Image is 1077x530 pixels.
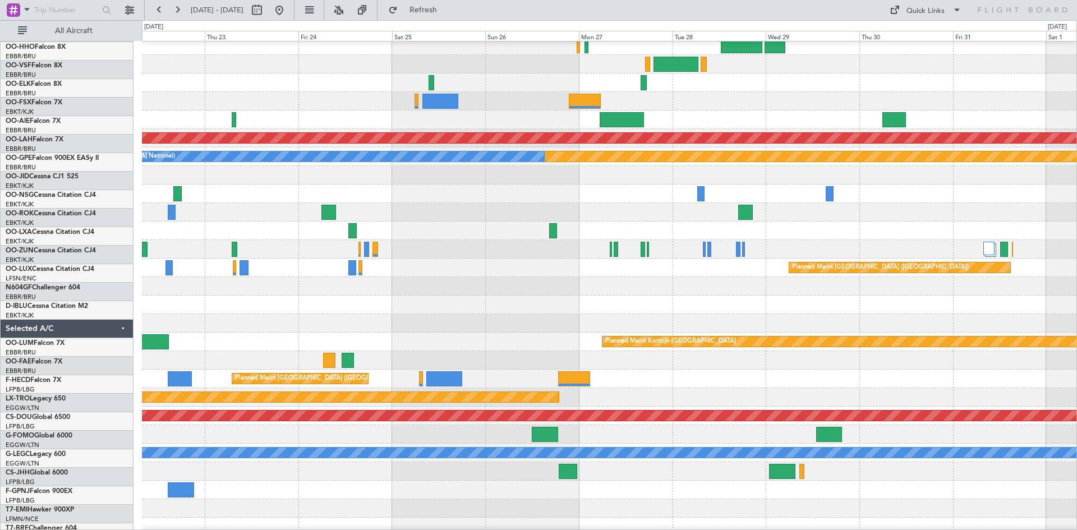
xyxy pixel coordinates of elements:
div: Thu 23 [205,31,298,41]
div: Quick Links [906,6,945,17]
a: EBKT/KJK [6,311,34,320]
a: OO-JIDCessna CJ1 525 [6,173,79,180]
a: EBKT/KJK [6,219,34,227]
span: OO-HHO [6,44,35,50]
a: OO-VSFFalcon 8X [6,62,62,69]
a: G-FOMOGlobal 6000 [6,432,72,439]
span: D-IBLU [6,303,27,310]
a: CS-DOUGlobal 6500 [6,414,70,421]
a: LFMN/NCE [6,515,39,523]
a: F-GPNJFalcon 900EX [6,488,72,495]
a: EGGW/LTN [6,441,39,449]
div: [DATE] [144,22,163,32]
div: Planned Maint [GEOGRAPHIC_DATA] ([GEOGRAPHIC_DATA]) [235,370,412,387]
span: F-HECD [6,377,30,384]
a: OO-GPEFalcon 900EX EASy II [6,155,99,162]
a: EBBR/BRU [6,348,36,357]
a: EBKT/KJK [6,200,34,209]
a: D-IBLUCessna Citation M2 [6,303,88,310]
span: OO-ROK [6,210,34,217]
span: LX-TRO [6,395,30,402]
div: Thu 30 [859,31,953,41]
a: OO-ELKFalcon 8X [6,81,62,87]
span: OO-FAE [6,358,31,365]
span: CS-DOU [6,414,32,421]
a: CS-JHHGlobal 6000 [6,469,68,476]
span: T7-EMI [6,506,27,513]
a: LX-TROLegacy 650 [6,395,66,402]
span: [DATE] - [DATE] [191,5,243,15]
div: Sun 26 [485,31,579,41]
a: EGGW/LTN [6,459,39,468]
span: CS-JHH [6,469,30,476]
a: N604GFChallenger 604 [6,284,80,291]
a: EBBR/BRU [6,89,36,98]
a: LFPB/LBG [6,496,35,505]
a: EBBR/BRU [6,293,36,301]
span: OO-NSG [6,192,34,199]
a: F-HECDFalcon 7X [6,377,61,384]
a: EGGW/LTN [6,404,39,412]
button: Refresh [383,1,450,19]
a: LFPB/LBG [6,385,35,394]
a: EBBR/BRU [6,71,36,79]
a: OO-ZUNCessna Citation CJ4 [6,247,96,254]
a: EBBR/BRU [6,52,36,61]
span: G-LEGC [6,451,30,458]
a: OO-NSGCessna Citation CJ4 [6,192,96,199]
input: Trip Number [34,2,99,19]
a: LFPB/LBG [6,422,35,431]
a: EBKT/KJK [6,237,34,246]
a: EBKT/KJK [6,108,34,116]
span: OO-LUM [6,340,34,347]
a: EBBR/BRU [6,145,36,153]
a: OO-LXACessna Citation CJ4 [6,229,94,236]
span: OO-ZUN [6,247,34,254]
div: Tue 28 [673,31,766,41]
span: OO-VSF [6,62,31,69]
div: Planned Maint [GEOGRAPHIC_DATA] ([GEOGRAPHIC_DATA]) [792,259,969,276]
span: All Aircraft [29,27,118,35]
a: OO-ROKCessna Citation CJ4 [6,210,96,217]
a: OO-HHOFalcon 8X [6,44,66,50]
span: OO-JID [6,173,29,180]
span: OO-FSX [6,99,31,106]
a: OO-AIEFalcon 7X [6,118,61,125]
div: Mon 27 [579,31,673,41]
span: Refresh [400,6,447,14]
a: OO-LUMFalcon 7X [6,340,65,347]
div: [DATE] [1048,22,1067,32]
div: Wed 22 [112,31,205,41]
span: OO-LUX [6,266,32,273]
a: EBBR/BRU [6,163,36,172]
a: EBKT/KJK [6,182,34,190]
a: OO-LUXCessna Citation CJ4 [6,266,94,273]
a: LFSN/ENC [6,274,36,283]
span: OO-AIE [6,118,30,125]
a: EBKT/KJK [6,256,34,264]
span: OO-LAH [6,136,33,143]
a: EBBR/BRU [6,367,36,375]
a: OO-FSXFalcon 7X [6,99,62,106]
a: OO-LAHFalcon 7X [6,136,63,143]
div: Planned Maint Kortrijk-[GEOGRAPHIC_DATA] [605,333,736,350]
span: OO-ELK [6,81,31,87]
a: T7-EMIHawker 900XP [6,506,74,513]
a: OO-FAEFalcon 7X [6,358,62,365]
div: Fri 24 [298,31,392,41]
div: Sat 25 [392,31,486,41]
a: G-LEGCLegacy 600 [6,451,66,458]
button: All Aircraft [12,22,122,40]
a: LFPB/LBG [6,478,35,486]
span: OO-LXA [6,229,32,236]
button: Quick Links [884,1,967,19]
div: Fri 31 [953,31,1047,41]
a: EBBR/BRU [6,126,36,135]
span: OO-GPE [6,155,32,162]
span: G-FOMO [6,432,34,439]
div: Wed 29 [766,31,859,41]
span: N604GF [6,284,32,291]
span: F-GPNJ [6,488,30,495]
